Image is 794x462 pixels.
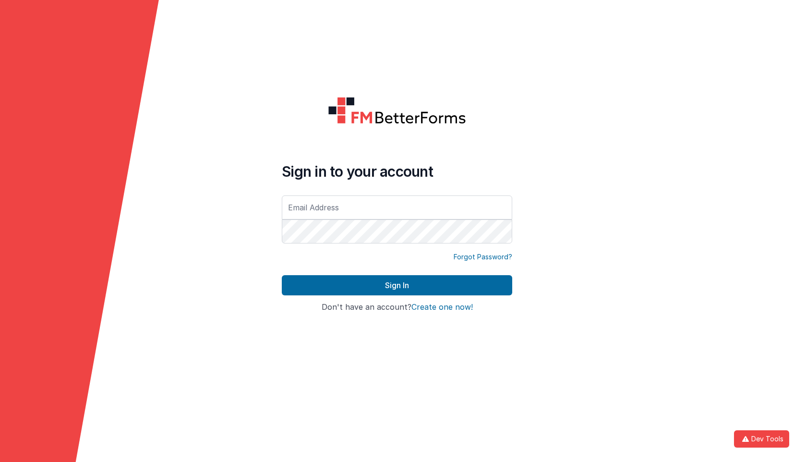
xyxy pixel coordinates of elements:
[454,252,512,262] a: Forgot Password?
[411,303,473,312] button: Create one now!
[282,275,512,295] button: Sign In
[282,163,512,180] h4: Sign in to your account
[282,195,512,219] input: Email Address
[734,430,789,448] button: Dev Tools
[282,303,512,312] h4: Don't have an account?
